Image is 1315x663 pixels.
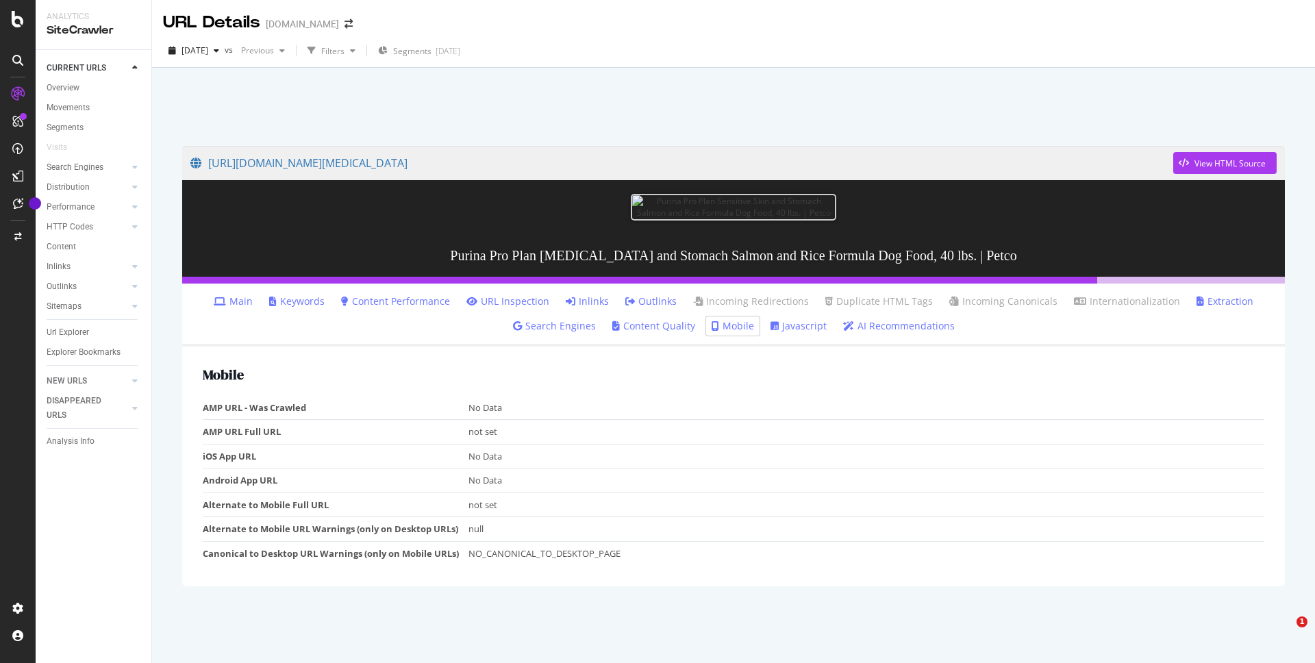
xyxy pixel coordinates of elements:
[47,345,121,360] div: Explorer Bookmarks
[47,374,128,388] a: NEW URLS
[949,295,1057,308] a: Incoming Canonicals
[47,220,128,234] a: HTTP Codes
[163,11,260,34] div: URL Details
[47,374,87,388] div: NEW URLS
[321,45,345,57] div: Filters
[631,194,836,220] img: Purina Pro Plan Sensitive Skin and Stomach Salmon and Rice Formula Dog Food, 40 lbs. | Petco
[47,11,140,23] div: Analytics
[29,197,41,210] div: Tooltip anchor
[47,160,103,175] div: Search Engines
[203,396,468,420] td: AMP URL - Was Crawled
[203,541,468,565] td: Canonical to Desktop URL Warnings (only on Mobile URLs)
[341,295,450,308] a: Content Performance
[269,295,325,308] a: Keywords
[47,61,106,75] div: CURRENT URLS
[203,517,468,542] td: Alternate to Mobile URL Warnings (only on Desktop URLs)
[47,23,140,38] div: SiteCrawler
[712,319,754,333] a: Mobile
[203,468,468,493] td: Android App URL
[47,220,93,234] div: HTTP Codes
[203,420,468,445] td: AMP URL Full URL
[47,240,142,254] a: Content
[843,319,955,333] a: AI Recommendations
[47,101,90,115] div: Movements
[468,541,1265,565] td: NO_CANONICAL_TO_DESKTOP_PAGE
[47,121,84,135] div: Segments
[203,444,468,468] td: iOS App URL
[468,425,1258,438] div: not set
[163,40,225,62] button: [DATE]
[203,367,1264,382] h2: Mobile
[47,279,77,294] div: Outlinks
[47,279,128,294] a: Outlinks
[1173,152,1277,174] button: View HTML Source
[47,160,128,175] a: Search Engines
[47,101,142,115] a: Movements
[47,200,95,214] div: Performance
[47,140,67,155] div: Visits
[47,299,128,314] a: Sitemaps
[47,260,128,274] a: Inlinks
[47,394,128,423] a: DISAPPEARED URLS
[47,180,90,195] div: Distribution
[236,40,290,62] button: Previous
[1297,616,1307,627] span: 1
[190,146,1173,180] a: [URL][DOMAIN_NAME][MEDICAL_DATA]
[47,394,116,423] div: DISAPPEARED URLS
[625,295,677,308] a: Outlinks
[266,17,339,31] div: [DOMAIN_NAME]
[693,295,809,308] a: Incoming Redirections
[214,295,253,308] a: Main
[771,319,827,333] a: Javascript
[468,396,1265,420] td: No Data
[182,234,1285,277] h3: Purina Pro Plan [MEDICAL_DATA] and Stomach Salmon and Rice Formula Dog Food, 40 lbs. | Petco
[47,325,142,340] a: Url Explorer
[47,345,142,360] a: Explorer Bookmarks
[47,434,95,449] div: Analysis Info
[47,121,142,135] a: Segments
[612,319,695,333] a: Content Quality
[47,325,89,340] div: Url Explorer
[47,61,128,75] a: CURRENT URLS
[1268,616,1301,649] iframe: Intercom live chat
[47,200,128,214] a: Performance
[825,295,933,308] a: Duplicate HTML Tags
[47,260,71,274] div: Inlinks
[345,19,353,29] div: arrow-right-arrow-left
[1074,295,1180,308] a: Internationalization
[47,434,142,449] a: Analysis Info
[203,492,468,517] td: Alternate to Mobile Full URL
[225,44,236,55] span: vs
[468,444,1265,468] td: No Data
[47,180,128,195] a: Distribution
[47,299,82,314] div: Sitemaps
[47,140,81,155] a: Visits
[181,45,208,56] span: 2025 Oct. 1st
[47,81,142,95] a: Overview
[436,45,460,57] div: [DATE]
[373,40,466,62] button: Segments[DATE]
[468,517,1265,542] td: null
[47,81,79,95] div: Overview
[468,499,1258,512] div: not set
[47,240,76,254] div: Content
[466,295,549,308] a: URL Inspection
[302,40,361,62] button: Filters
[513,319,596,333] a: Search Engines
[1194,158,1266,169] div: View HTML Source
[468,468,1265,493] td: No Data
[1197,295,1253,308] a: Extraction
[393,45,431,57] span: Segments
[236,45,274,56] span: Previous
[566,295,609,308] a: Inlinks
